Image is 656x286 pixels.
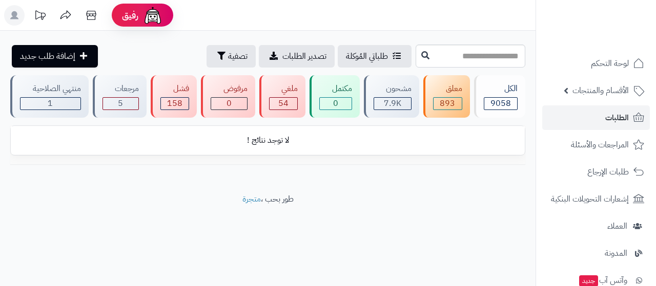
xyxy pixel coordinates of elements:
img: ai-face.png [142,5,163,26]
a: متجرة [242,193,261,205]
div: مشحون [374,83,412,95]
a: المراجعات والأسئلة [542,133,650,157]
div: مرجعات [102,83,139,95]
span: رفيق [122,9,138,21]
a: مرفوض 0 [199,75,257,118]
span: الطلبات [605,111,629,125]
div: 5 [103,98,138,109]
div: مرفوض [211,83,247,95]
span: 7.9K [384,97,401,109]
span: 5 [118,97,123,109]
a: طلبات الإرجاع [542,160,650,184]
div: 0 [320,98,351,109]
span: 158 [167,97,182,109]
div: 54 [270,98,297,109]
a: مشحون 7.9K [362,75,421,118]
a: طلباتي المُوكلة [338,45,412,68]
span: لوحة التحكم [591,56,629,71]
span: إضافة طلب جديد [20,50,75,62]
a: تصدير الطلبات [259,45,335,68]
div: 7947 [374,98,411,109]
span: تصدير الطلبات [282,50,326,62]
a: إضافة طلب جديد [12,45,98,68]
a: فشل 158 [149,75,199,118]
span: المدونة [605,246,627,260]
span: الأقسام والمنتجات [572,83,629,98]
span: تصفية [228,50,248,62]
a: إشعارات التحويلات البنكية [542,187,650,211]
a: الكل9058 [472,75,527,118]
span: طلبات الإرجاع [587,165,629,179]
div: 0 [211,98,247,109]
div: فشل [160,83,189,95]
span: طلباتي المُوكلة [346,50,388,62]
a: معلق 893 [421,75,471,118]
div: 1 [20,98,80,109]
img: logo-2.png [586,26,646,47]
td: لا توجد نتائج ! [11,126,525,155]
span: المراجعات والأسئلة [571,138,629,152]
a: لوحة التحكم [542,51,650,76]
a: العملاء [542,214,650,238]
span: العملاء [607,219,627,233]
a: منتهي الصلاحية 1 [8,75,90,118]
div: مكتمل [319,83,352,95]
a: ملغي 54 [257,75,307,118]
div: منتهي الصلاحية [20,83,80,95]
div: ملغي [269,83,298,95]
span: 9058 [490,97,511,109]
div: 158 [161,98,189,109]
span: 893 [440,97,455,109]
span: 0 [333,97,338,109]
a: مرجعات 5 [91,75,149,118]
a: تحديثات المنصة [27,5,53,28]
a: المدونة [542,241,650,266]
span: 54 [278,97,289,109]
div: 893 [434,98,461,109]
span: 0 [227,97,232,109]
div: معلق [433,83,462,95]
div: الكل [484,83,518,95]
span: إشعارات التحويلات البنكية [551,192,629,206]
span: 1 [48,97,53,109]
a: مكتمل 0 [307,75,361,118]
button: تصفية [207,45,256,68]
a: الطلبات [542,105,650,130]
